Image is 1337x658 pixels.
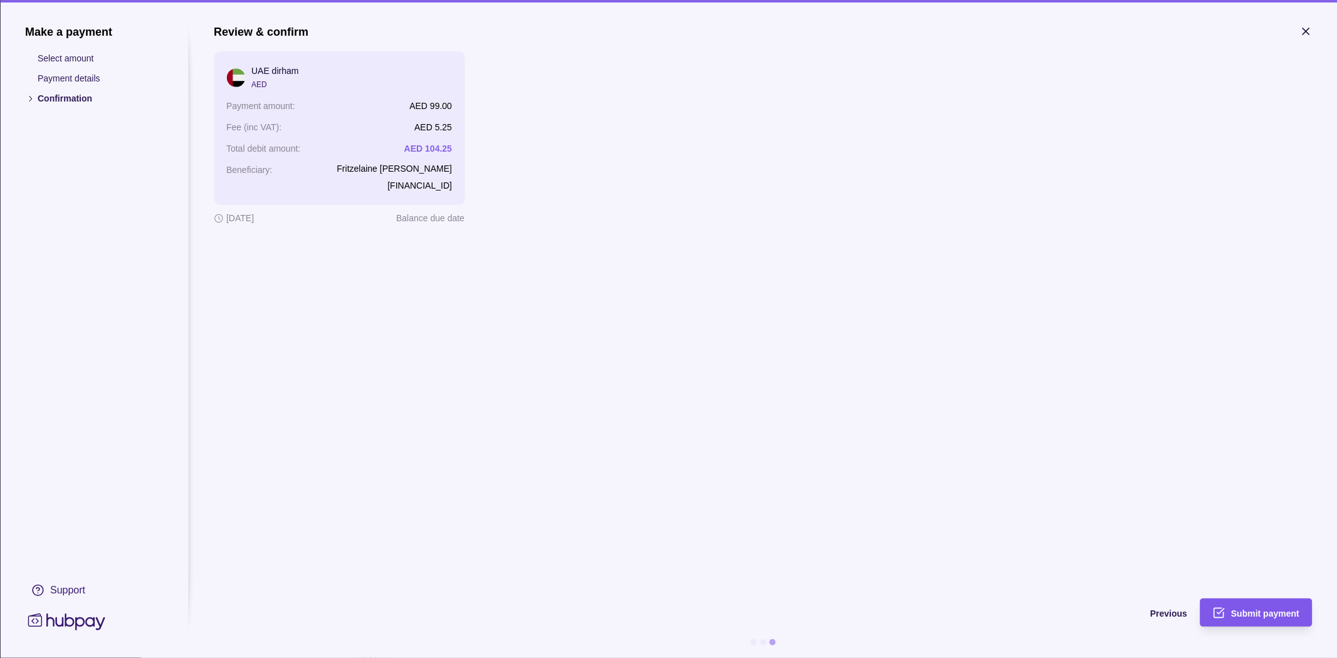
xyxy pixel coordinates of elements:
span: Previous [1150,608,1187,619]
span: Submit payment [1231,608,1299,619]
p: [FINANCIAL_ID] [337,179,452,192]
p: Fee (inc VAT) : [226,122,281,132]
p: Payment details [38,71,163,85]
h1: Review & confirm [214,25,308,39]
div: Support [50,583,85,597]
p: AED 104.25 [404,144,452,154]
button: Submit payment [1200,598,1312,627]
p: Confirmation [38,91,163,105]
img: ae [226,68,245,87]
p: Select amount [38,51,163,65]
p: Total debit amount : [226,144,300,154]
a: Support [25,577,163,603]
h1: Make a payment [25,25,163,39]
p: Fritzelaine [PERSON_NAME] [337,162,452,175]
button: Previous [214,598,1187,627]
p: AED [251,78,298,91]
p: [DATE] [226,211,254,225]
p: Payment amount : [226,101,295,111]
p: UAE dirham [251,64,298,78]
p: AED 99.00 [409,101,452,111]
p: Balance due date [396,211,464,225]
p: Beneficiary : [226,165,272,175]
p: AED 5.25 [414,122,452,132]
